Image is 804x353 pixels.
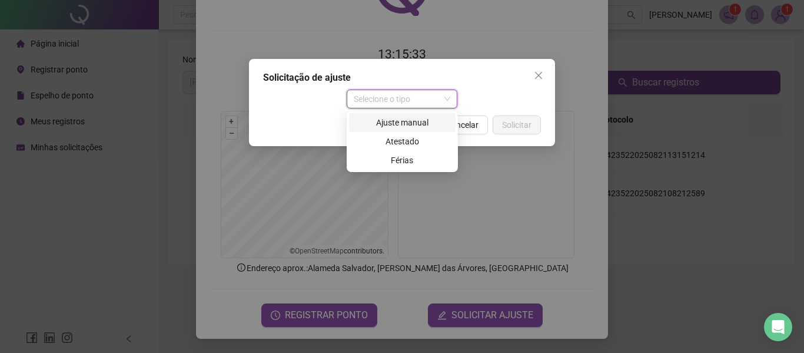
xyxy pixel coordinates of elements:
div: Atestado [356,135,448,148]
span: close [534,71,543,80]
div: Férias [349,151,456,170]
div: Ajuste manual [349,113,456,132]
button: Cancelar [437,116,488,134]
div: Atestado [349,132,456,151]
div: Open Intercom Messenger [764,313,792,341]
span: Selecione o tipo [354,90,451,108]
div: Férias [356,154,448,167]
div: Solicitação de ajuste [263,71,541,85]
button: Close [529,66,548,85]
button: Solicitar [493,116,541,134]
div: Ajuste manual [356,116,448,129]
span: Cancelar [446,118,479,131]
